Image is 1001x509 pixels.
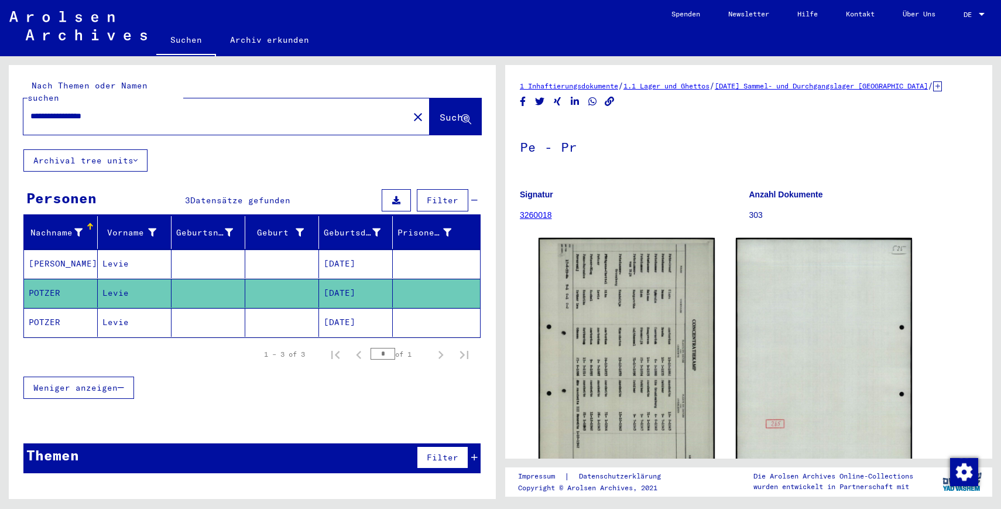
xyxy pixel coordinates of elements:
[250,227,304,239] div: Geburt‏
[429,343,452,366] button: Next page
[393,216,480,249] mat-header-cell: Prisoner #
[520,210,552,220] a: 3260018
[623,81,709,90] a: 1.1 Lager und Ghettos
[24,308,98,337] mat-cell: POTZER
[98,216,172,249] mat-header-cell: Vorname
[517,94,529,109] button: Share on Facebook
[430,98,481,135] button: Suche
[417,446,468,469] button: Filter
[190,195,290,206] span: Datensätze gefunden
[417,189,468,211] button: Filter
[26,187,97,209] div: Personen
[102,223,171,242] div: Vorname
[9,11,147,40] img: Arolsen_neg.svg
[520,120,978,172] h1: Pe - Pr
[324,227,380,239] div: Geburtsdatum
[518,470,675,483] div: |
[520,190,553,199] b: Signatur
[604,94,616,109] button: Copy link
[319,216,393,249] mat-header-cell: Geburtsdatum
[250,223,318,242] div: Geburt‏
[24,250,98,278] mat-cell: [PERSON_NAME]
[427,452,458,463] span: Filter
[319,250,393,278] mat-cell: [DATE]
[452,343,476,366] button: Last page
[324,343,347,366] button: First page
[928,80,933,91] span: /
[534,94,546,109] button: Share on Twitter
[28,80,148,103] mat-label: Nach Themen oder Namen suchen
[569,94,581,109] button: Share on LinkedIn
[24,279,98,308] mat-cell: POTZER
[98,279,172,308] mat-cell: Levie
[940,467,984,496] img: yv_logo.png
[245,216,319,249] mat-header-cell: Geburt‏
[347,343,371,366] button: Previous page
[29,227,83,239] div: Nachname
[518,483,675,493] p: Copyright © Arolsen Archives, 2021
[156,26,216,56] a: Suchen
[753,471,913,481] p: Die Arolsen Archives Online-Collections
[264,349,305,360] div: 1 – 3 of 3
[411,110,425,124] mat-icon: close
[324,223,395,242] div: Geburtsdatum
[397,223,466,242] div: Prisoner #
[98,250,172,278] mat-cell: Levie
[371,349,429,360] div: of 1
[185,195,190,206] span: 3
[23,377,134,399] button: Weniger anzeigen
[570,470,675,483] a: Datenschutzerklärung
[753,481,913,492] p: wurden entwickelt in Partnerschaft mit
[319,279,393,308] mat-cell: [DATE]
[397,227,451,239] div: Prisoner #
[102,227,156,239] div: Vorname
[176,223,248,242] div: Geburtsname
[964,11,976,19] span: DE
[950,458,978,486] img: Zustimmung ändern
[949,457,978,486] div: Zustimmung ändern
[427,195,458,206] span: Filter
[26,445,79,466] div: Themen
[749,209,978,221] p: 303
[176,227,233,239] div: Geburtsname
[518,470,564,483] a: Impressum
[736,238,912,486] img: 002.jpg
[24,216,98,249] mat-header-cell: Nachname
[709,80,715,91] span: /
[618,80,623,91] span: /
[520,81,618,90] a: 1 Inhaftierungsdokumente
[172,216,245,249] mat-header-cell: Geburtsname
[715,81,928,90] a: [DATE] Sammel- und Durchgangslager [GEOGRAPHIC_DATA]
[319,308,393,337] mat-cell: [DATE]
[587,94,599,109] button: Share on WhatsApp
[216,26,323,54] a: Archiv erkunden
[33,382,118,393] span: Weniger anzeigen
[23,149,148,172] button: Archival tree units
[29,223,97,242] div: Nachname
[749,190,823,199] b: Anzahl Dokumente
[551,94,564,109] button: Share on Xing
[98,308,172,337] mat-cell: Levie
[539,238,715,485] img: 001.jpg
[440,111,469,123] span: Suche
[406,105,430,128] button: Clear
